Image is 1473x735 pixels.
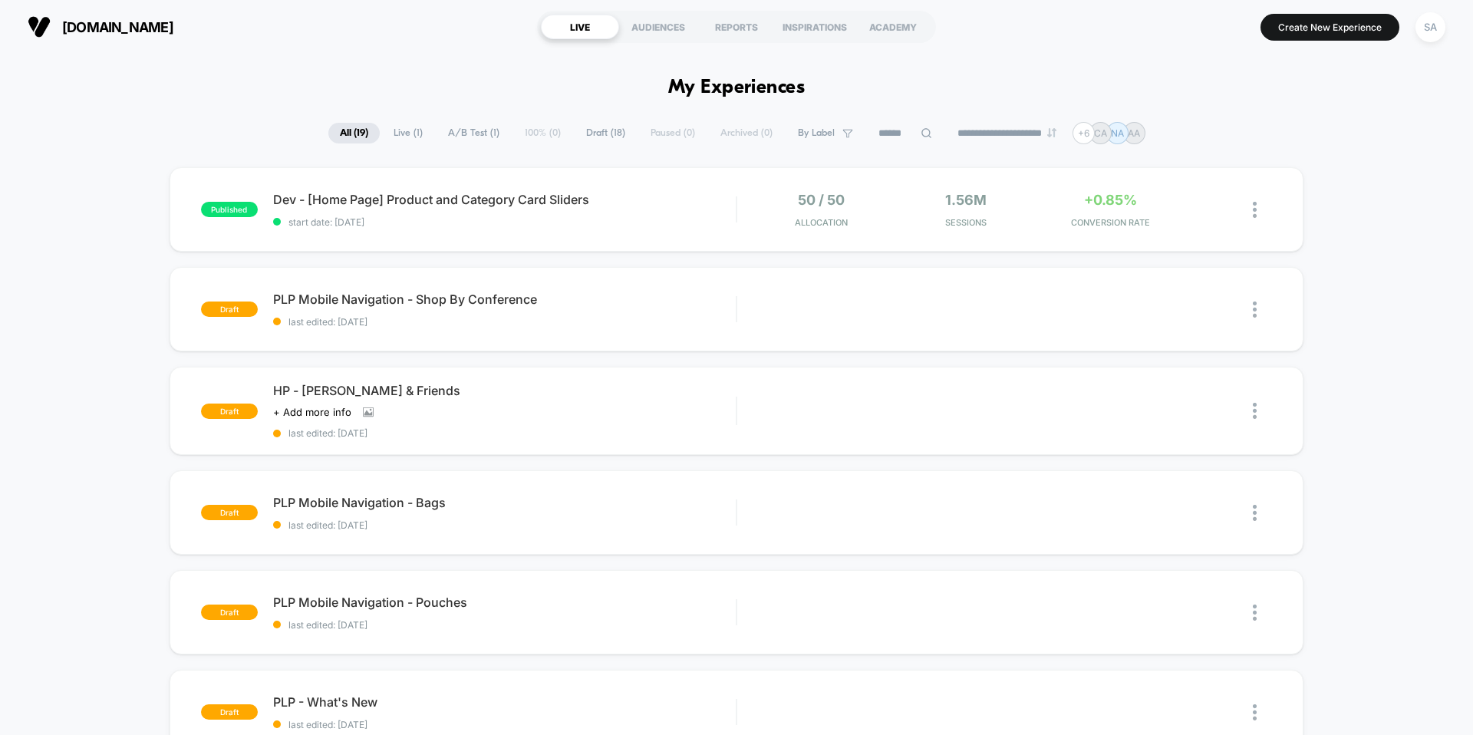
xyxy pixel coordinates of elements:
[798,127,835,139] span: By Label
[201,202,258,217] span: published
[273,192,736,207] span: Dev - [Home Page] Product and Category Card Sliders
[1411,12,1450,43] button: SA
[1128,127,1140,139] p: AA
[1415,12,1445,42] div: SA
[1260,14,1399,41] button: Create New Experience
[1047,128,1056,137] img: end
[62,19,173,35] span: [DOMAIN_NAME]
[201,704,258,720] span: draft
[541,15,619,39] div: LIVE
[273,406,351,418] span: + Add more info
[437,123,511,143] span: A/B Test ( 1 )
[201,505,258,520] span: draft
[619,15,697,39] div: AUDIENCES
[328,123,380,143] span: All ( 19 )
[273,216,736,228] span: start date: [DATE]
[697,15,776,39] div: REPORTS
[273,519,736,531] span: last edited: [DATE]
[273,619,736,631] span: last edited: [DATE]
[1253,403,1257,419] img: close
[668,77,806,99] h1: My Experiences
[898,217,1035,228] span: Sessions
[1253,302,1257,318] img: close
[1253,605,1257,621] img: close
[776,15,854,39] div: INSPIRATIONS
[1073,122,1095,144] div: + 6
[575,123,637,143] span: Draft ( 18 )
[28,15,51,38] img: Visually logo
[854,15,932,39] div: ACADEMY
[1253,202,1257,218] img: close
[201,404,258,419] span: draft
[273,495,736,510] span: PLP Mobile Navigation - Bags
[1084,192,1137,208] span: +0.85%
[1253,505,1257,521] img: close
[1094,127,1107,139] p: CA
[1111,127,1124,139] p: NA
[273,292,736,307] span: PLP Mobile Navigation - Shop By Conference
[273,316,736,328] span: last edited: [DATE]
[273,595,736,610] span: PLP Mobile Navigation - Pouches
[1042,217,1179,228] span: CONVERSION RATE
[201,302,258,317] span: draft
[795,217,848,228] span: Allocation
[273,427,736,439] span: last edited: [DATE]
[23,15,178,39] button: [DOMAIN_NAME]
[945,192,987,208] span: 1.56M
[201,605,258,620] span: draft
[1253,704,1257,720] img: close
[798,192,845,208] span: 50 / 50
[273,694,736,710] span: PLP - What's New
[382,123,434,143] span: Live ( 1 )
[273,719,736,730] span: last edited: [DATE]
[273,383,736,398] span: HP - [PERSON_NAME] & Friends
